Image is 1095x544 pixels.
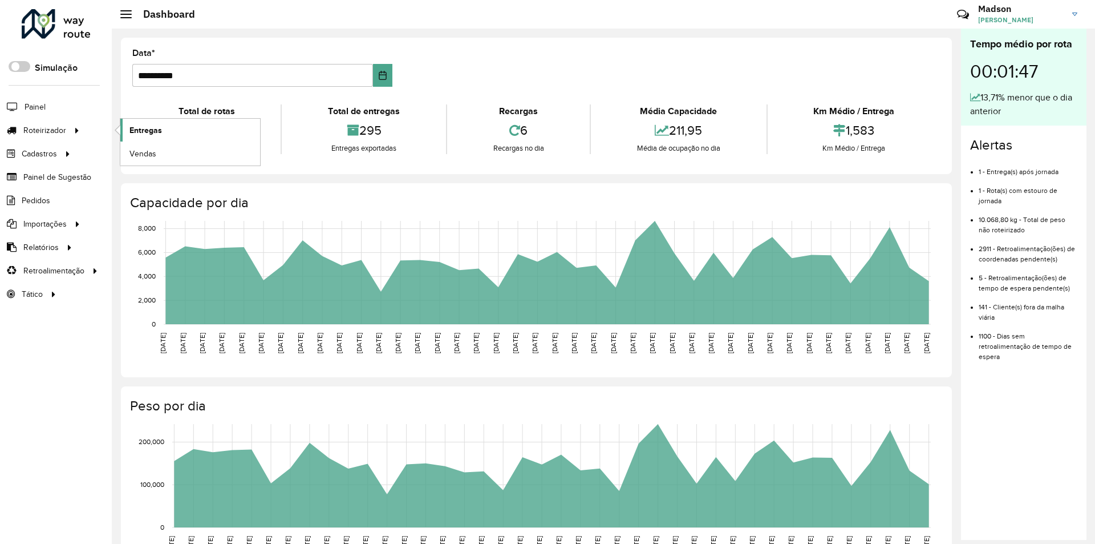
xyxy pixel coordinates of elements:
div: Recargas no dia [450,143,587,154]
li: 1 - Entrega(s) após jornada [979,158,1077,177]
span: Pedidos [22,195,50,207]
li: 1100 - Dias sem retroalimentação de tempo de espera [979,323,1077,362]
text: [DATE] [218,333,225,353]
h4: Alertas [970,137,1077,154]
text: [DATE] [316,333,323,353]
h4: Capacidade por dia [130,195,940,211]
text: [DATE] [883,333,891,353]
li: 5 - Retroalimentação(ões) de tempo de espera pendente(s) [979,264,1077,293]
text: [DATE] [570,333,578,353]
text: [DATE] [648,333,656,353]
text: [DATE] [551,333,558,353]
div: 6 [450,118,587,143]
span: Painel [25,101,46,113]
text: [DATE] [472,333,480,353]
h4: Peso por dia [130,398,940,414]
text: [DATE] [413,333,421,353]
text: [DATE] [766,333,773,353]
text: 8,000 [138,225,156,232]
a: Entregas [120,119,260,142]
text: [DATE] [492,333,500,353]
span: Tático [22,288,43,300]
div: Total de entregas [285,104,443,118]
li: 1 - Rota(s) com estouro de jornada [979,177,1077,206]
div: Média Capacidade [594,104,763,118]
text: 4,000 [138,272,156,280]
div: Recargas [450,104,587,118]
a: Contato Rápido [951,2,975,27]
text: 100,000 [140,481,164,488]
text: [DATE] [394,333,401,353]
span: Cadastros [22,148,57,160]
text: [DATE] [198,333,206,353]
text: 6,000 [138,249,156,256]
text: 2,000 [138,296,156,304]
span: Vendas [129,148,156,160]
span: Painel de Sugestão [23,171,91,183]
span: Relatórios [23,241,59,253]
div: 1,583 [770,118,938,143]
text: [DATE] [590,333,597,353]
li: 10.068,80 kg - Total de peso não roteirizado [979,206,1077,235]
text: [DATE] [277,333,284,353]
h3: Madson [978,3,1064,14]
text: [DATE] [453,333,460,353]
div: 211,95 [594,118,763,143]
text: [DATE] [785,333,793,353]
li: 141 - Cliente(s) fora da malha viária [979,293,1077,323]
a: Vendas [120,142,260,165]
text: [DATE] [923,333,930,353]
text: [DATE] [825,333,832,353]
text: [DATE] [355,333,363,353]
h2: Dashboard [132,8,195,21]
text: [DATE] [629,333,636,353]
li: 2911 - Retroalimentação(ões) de coordenadas pendente(s) [979,235,1077,264]
text: [DATE] [159,333,167,353]
text: [DATE] [335,333,343,353]
span: [PERSON_NAME] [978,15,1064,25]
span: Roteirizador [23,124,66,136]
div: 00:01:47 [970,52,1077,91]
span: Retroalimentação [23,265,84,277]
span: Entregas [129,124,162,136]
label: Simulação [35,61,78,75]
text: [DATE] [531,333,538,353]
button: Choose Date [373,64,393,87]
label: Data [132,46,155,60]
text: 200,000 [139,438,164,446]
text: [DATE] [610,333,617,353]
div: Km Médio / Entrega [770,104,938,118]
text: [DATE] [903,333,910,353]
span: Importações [23,218,67,230]
text: [DATE] [688,333,695,353]
div: 295 [285,118,443,143]
text: [DATE] [707,333,715,353]
text: [DATE] [727,333,734,353]
text: [DATE] [747,333,754,353]
text: 0 [160,523,164,531]
text: [DATE] [805,333,813,353]
text: [DATE] [512,333,519,353]
div: Km Médio / Entrega [770,143,938,154]
text: [DATE] [375,333,382,353]
text: 0 [152,320,156,328]
div: Média de ocupação no dia [594,143,763,154]
div: Tempo médio por rota [970,37,1077,52]
div: Total de rotas [135,104,278,118]
text: [DATE] [238,333,245,353]
div: Entregas exportadas [285,143,443,154]
text: [DATE] [297,333,304,353]
text: [DATE] [864,333,871,353]
div: 13,71% menor que o dia anterior [970,91,1077,118]
text: [DATE] [433,333,441,353]
text: [DATE] [257,333,265,353]
text: [DATE] [668,333,676,353]
text: [DATE] [179,333,186,353]
text: [DATE] [844,333,851,353]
